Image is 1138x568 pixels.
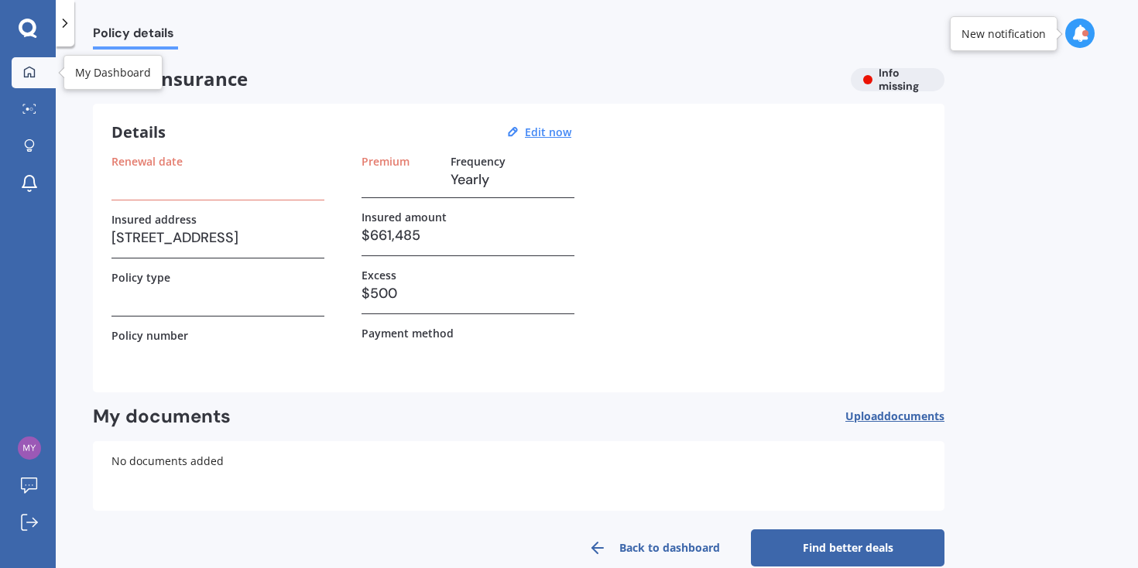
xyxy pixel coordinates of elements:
[557,529,751,566] a: Back to dashboard
[18,436,41,460] img: 61bac1b57e9b0db032ad2beafed981b1
[93,68,838,91] span: House insurance
[362,155,410,168] label: Premium
[451,168,574,191] h3: Yearly
[93,26,178,46] span: Policy details
[525,125,571,139] u: Edit now
[75,65,151,80] div: My Dashboard
[520,125,576,139] button: Edit now
[845,405,944,429] button: Uploaddocuments
[362,282,574,305] h3: $500
[93,405,231,429] h2: My documents
[111,271,170,284] label: Policy type
[961,26,1046,42] div: New notification
[751,529,944,566] a: Find better deals
[884,409,944,423] span: documents
[845,410,944,423] span: Upload
[111,329,188,342] label: Policy number
[451,155,506,168] label: Frequency
[111,122,166,142] h3: Details
[362,210,447,224] label: Insured amount
[111,213,197,226] label: Insured address
[93,441,944,511] div: No documents added
[362,269,396,282] label: Excess
[362,327,454,340] label: Payment method
[111,226,324,249] h3: [STREET_ADDRESS]
[362,224,574,247] h3: $661,485
[111,155,183,168] label: Renewal date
